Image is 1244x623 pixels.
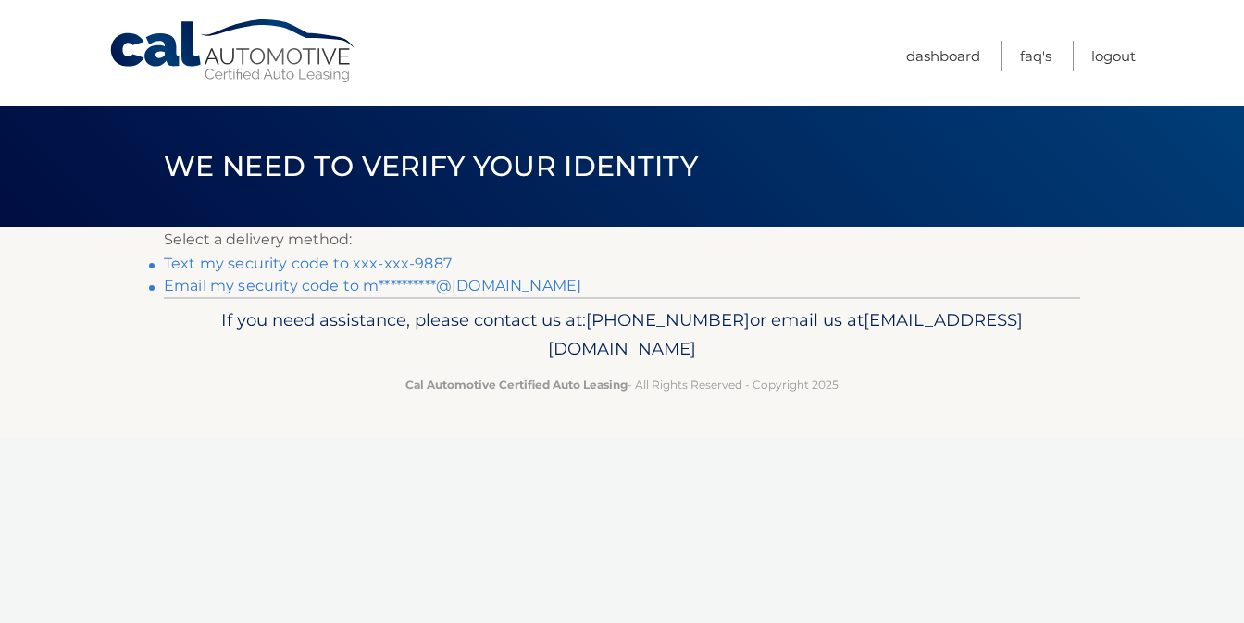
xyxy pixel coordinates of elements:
span: [PHONE_NUMBER] [586,309,750,330]
a: Dashboard [906,41,980,71]
p: Select a delivery method: [164,227,1080,253]
strong: Cal Automotive Certified Auto Leasing [405,378,628,392]
span: We need to verify your identity [164,149,698,183]
p: - All Rights Reserved - Copyright 2025 [176,375,1068,394]
a: Logout [1091,41,1136,71]
a: Email my security code to m**********@[DOMAIN_NAME] [164,277,581,294]
a: Text my security code to xxx-xxx-9887 [164,255,452,272]
a: FAQ's [1020,41,1051,71]
p: If you need assistance, please contact us at: or email us at [176,305,1068,365]
a: Cal Automotive [108,19,358,84]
